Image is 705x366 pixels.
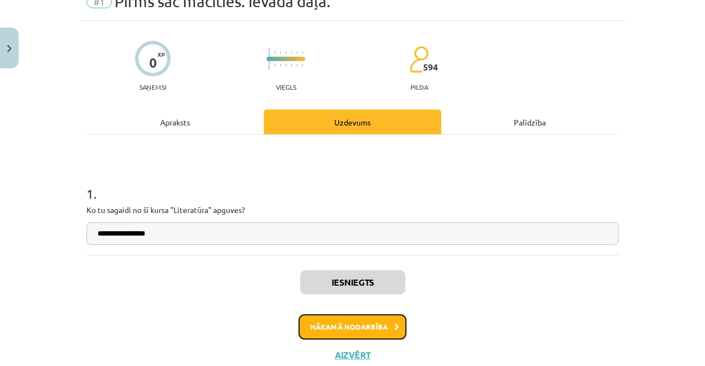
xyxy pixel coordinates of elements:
button: Iesniegts [300,270,405,294]
div: Apraksts [86,110,264,134]
button: Aizvērt [332,349,373,360]
img: icon-short-line-57e1e144782c952c97e751825c79c345078a6d821885a25fce030b3d8c18986b.svg [302,64,303,67]
img: icon-short-line-57e1e144782c952c97e751825c79c345078a6d821885a25fce030b3d8c18986b.svg [280,51,281,54]
img: students-c634bb4e5e11cddfef0936a35e636f08e4e9abd3cc4e673bd6f9a4125e45ecb1.svg [409,46,429,73]
img: icon-short-line-57e1e144782c952c97e751825c79c345078a6d821885a25fce030b3d8c18986b.svg [302,51,303,54]
img: icon-close-lesson-0947bae3869378f0d4975bcd49f059093ad1ed9edebbc8119c70593378902aed.svg [7,45,12,52]
p: Viegls [276,83,296,91]
p: Ko tu sagaidi no šī kursa "Literatūra" apguves? [86,204,619,216]
button: Nākamā nodarbība [299,314,406,340]
img: icon-short-line-57e1e144782c952c97e751825c79c345078a6d821885a25fce030b3d8c18986b.svg [285,64,286,67]
img: icon-short-line-57e1e144782c952c97e751825c79c345078a6d821885a25fce030b3d8c18986b.svg [280,64,281,67]
h1: 1 . [86,167,619,201]
div: Uzdevums [264,110,441,134]
span: 594 [423,62,438,72]
p: Saņemsi [135,83,171,91]
img: icon-short-line-57e1e144782c952c97e751825c79c345078a6d821885a25fce030b3d8c18986b.svg [274,51,275,54]
img: icon-short-line-57e1e144782c952c97e751825c79c345078a6d821885a25fce030b3d8c18986b.svg [274,64,275,67]
div: 0 [149,55,157,70]
img: icon-short-line-57e1e144782c952c97e751825c79c345078a6d821885a25fce030b3d8c18986b.svg [296,51,297,54]
img: icon-short-line-57e1e144782c952c97e751825c79c345078a6d821885a25fce030b3d8c18986b.svg [285,51,286,54]
p: pilda [410,83,428,91]
img: icon-short-line-57e1e144782c952c97e751825c79c345078a6d821885a25fce030b3d8c18986b.svg [291,51,292,54]
span: XP [158,51,165,57]
div: Palīdzība [441,110,619,134]
img: icon-long-line-d9ea69661e0d244f92f715978eff75569469978d946b2353a9bb055b3ed8787d.svg [269,48,270,70]
img: icon-short-line-57e1e144782c952c97e751825c79c345078a6d821885a25fce030b3d8c18986b.svg [296,64,297,67]
img: icon-short-line-57e1e144782c952c97e751825c79c345078a6d821885a25fce030b3d8c18986b.svg [291,64,292,67]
